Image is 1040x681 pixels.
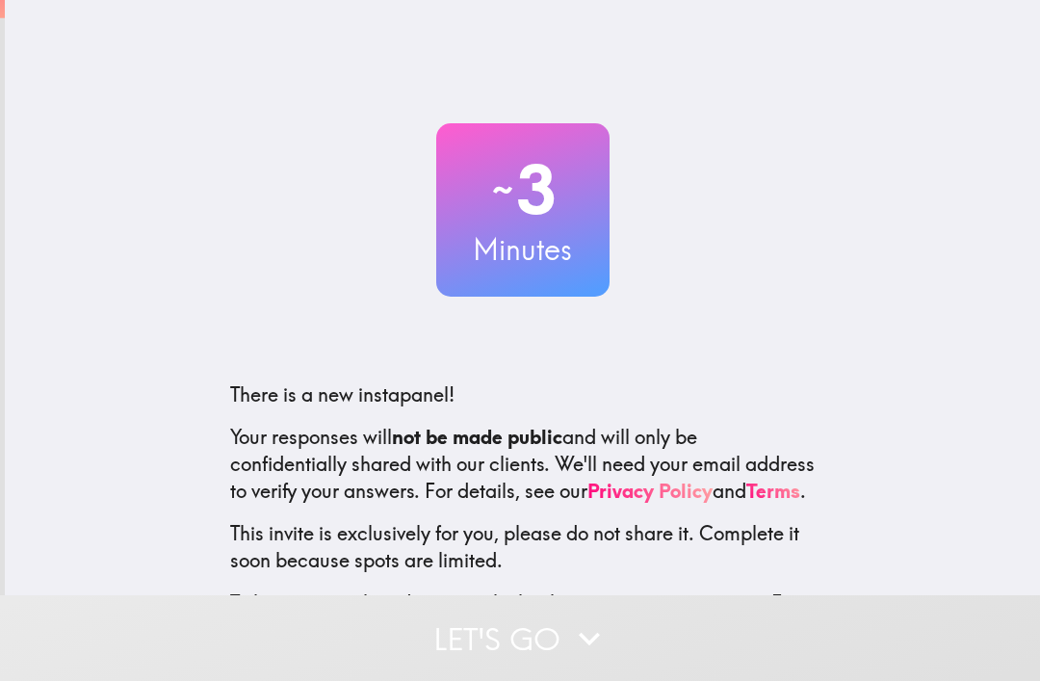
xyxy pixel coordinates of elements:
[587,479,713,503] a: Privacy Policy
[436,229,610,270] h3: Minutes
[230,520,816,574] p: This invite is exclusively for you, please do not share it. Complete it soon because spots are li...
[436,150,610,229] h2: 3
[489,161,516,219] span: ~
[591,590,761,615] a: [DOMAIN_NAME]
[230,589,816,670] p: To learn more about Instapanel, check out . For questions or help, email us at .
[230,424,816,505] p: Your responses will and will only be confidentially shared with our clients. We'll need your emai...
[230,382,455,406] span: There is a new instapanel!
[392,425,562,449] b: not be made public
[746,479,800,503] a: Terms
